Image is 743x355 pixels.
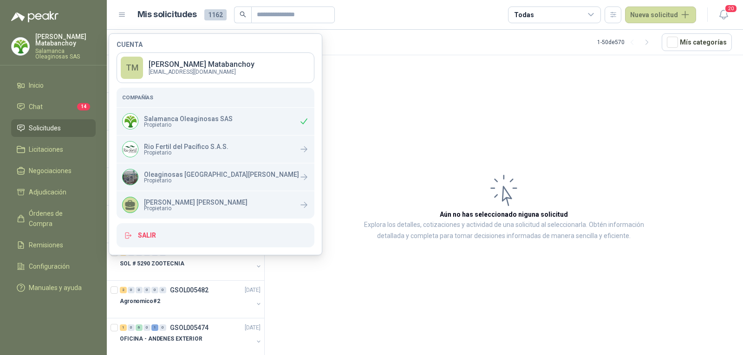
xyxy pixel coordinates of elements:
a: Negociaciones [11,162,96,180]
div: 0 [159,324,166,331]
span: 1162 [204,9,227,20]
span: Remisiones [29,240,63,250]
div: TM [121,57,143,79]
h3: Aún no has seleccionado niguna solicitud [440,209,568,219]
span: Adjudicación [29,187,66,197]
p: [PERSON_NAME] Matabanchoy [35,33,96,46]
span: Propietario [144,178,299,183]
p: Explora los detalles, cotizaciones y actividad de una solicitud al seleccionarla. Obtén informaci... [358,219,650,242]
div: 6 [136,324,143,331]
a: 1 0 6 0 1 0 GSOL005474[DATE] OFICINA - ANDENES EXTERIOR [120,322,262,352]
div: 0 [159,287,166,293]
span: Solicitudes [29,123,61,133]
img: Company Logo [123,142,138,157]
p: [PERSON_NAME] Matabanchoy [149,61,254,68]
div: 0 [151,287,158,293]
button: Nueva solicitud [625,6,696,23]
a: 2 0 0 0 0 0 GSOL005482[DATE] Agronomico#2 [120,284,262,314]
p: GSOL005483 [170,249,209,256]
a: Chat14 [11,98,96,116]
span: Manuales y ayuda [29,283,82,293]
span: Propietario [144,150,228,155]
span: 20 [724,4,737,13]
p: SOL # 5290 ZOOTECNIA [120,259,184,268]
div: 0 [136,287,143,293]
p: [PERSON_NAME] [PERSON_NAME] [144,199,248,206]
div: 0 [143,287,150,293]
img: Company Logo [12,38,29,55]
p: OFICINA - ANDENES EXTERIOR [120,335,202,343]
div: Todas [514,10,534,20]
button: Mís categorías [662,33,732,51]
a: Company LogoRio Fertil del Pacífico S.A.S.Propietario [117,136,314,163]
p: [DATE] [245,286,261,295]
span: Órdenes de Compra [29,208,87,229]
a: Manuales y ayuda [11,279,96,297]
img: Company Logo [123,169,138,185]
span: Negociaciones [29,166,72,176]
div: 0 [128,324,135,331]
a: Company LogoOleaginosas [GEOGRAPHIC_DATA][PERSON_NAME]Propietario [117,163,314,191]
a: TM[PERSON_NAME] Matabanchoy[EMAIL_ADDRESS][DOMAIN_NAME] [117,52,314,83]
p: Salamanca Oleaginosas SAS [35,48,96,59]
p: Agronomico#2 [120,297,160,306]
span: Propietario [144,206,248,211]
p: [EMAIL_ADDRESS][DOMAIN_NAME] [149,69,254,75]
button: 20 [715,6,732,23]
p: Rio Fertil del Pacífico S.A.S. [144,143,228,150]
span: Configuración [29,261,70,271]
span: Licitaciones [29,144,63,155]
span: search [240,11,246,18]
span: Propietario [144,122,233,128]
div: 0 [143,324,150,331]
a: Solicitudes [11,119,96,137]
span: 14 [77,103,90,110]
a: Adjudicación [11,183,96,201]
p: [DATE] [245,323,261,332]
div: Company LogoSalamanca Oleaginosas SASPropietario [117,108,314,135]
div: 0 [128,287,135,293]
div: 1 [120,324,127,331]
span: Chat [29,102,43,112]
a: Órdenes de Compra [11,205,96,232]
span: Inicio [29,80,44,90]
h5: Compañías [122,93,309,102]
button: Salir [117,223,314,247]
div: 1 [151,324,158,331]
p: Oleaginosas [GEOGRAPHIC_DATA][PERSON_NAME] [144,171,299,178]
a: Licitaciones [11,141,96,158]
h4: Cuenta [117,41,314,48]
p: GSOL005474 [170,324,209,331]
p: Salamanca Oleaginosas SAS [144,116,233,122]
a: Remisiones [11,236,96,254]
a: Configuración [11,258,96,275]
div: 2 [120,287,127,293]
p: GSOL005482 [170,287,209,293]
h1: Mis solicitudes [137,8,197,21]
a: 3 0 0 0 0 0 GSOL005483[DATE] SOL # 5290 ZOOTECNIA [120,247,262,277]
img: Company Logo [123,114,138,129]
img: Logo peakr [11,11,59,22]
div: 1 - 50 de 570 [597,35,654,50]
a: Inicio [11,77,96,94]
a: [PERSON_NAME] [PERSON_NAME]Propietario [117,191,314,219]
